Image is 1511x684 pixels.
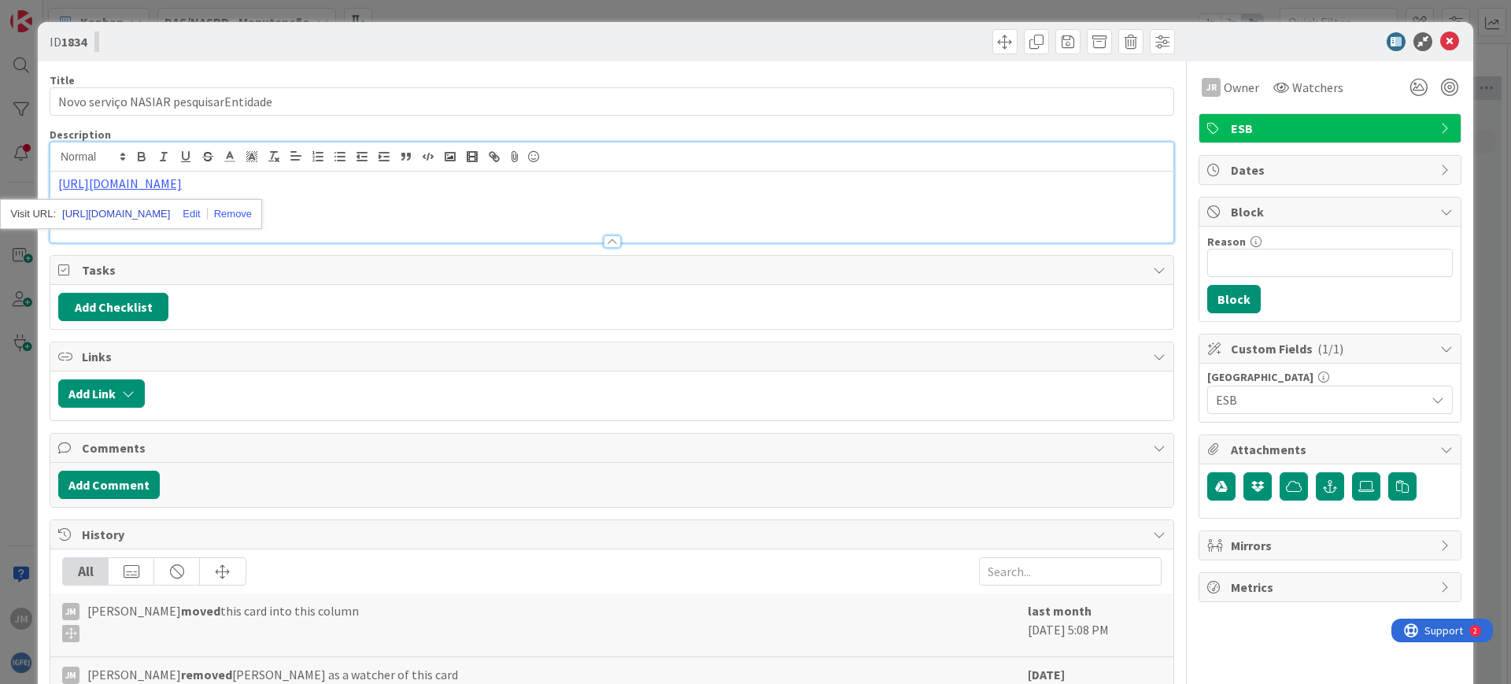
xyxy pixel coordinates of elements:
span: Support [33,2,72,21]
div: All [63,558,109,585]
button: Add Checklist [58,293,168,321]
button: Add Comment [58,471,160,499]
button: Add Link [58,379,145,408]
div: JM [62,667,79,684]
div: 2 [82,6,86,19]
span: Custom Fields [1231,339,1432,358]
div: JR [1202,78,1221,97]
span: Tasks [82,261,1145,279]
button: Block [1207,285,1261,313]
div: JM [62,603,79,620]
span: Comments [82,438,1145,457]
b: moved [181,603,220,619]
a: [URL][DOMAIN_NAME] [62,204,170,224]
span: Attachments [1231,440,1432,459]
span: Watchers [1292,78,1343,97]
span: ( 1/1 ) [1317,341,1343,357]
input: Search... [979,557,1162,586]
span: Dates [1231,161,1432,179]
b: [DATE] [1028,667,1065,682]
span: Block [1231,202,1432,221]
span: ESB [1216,389,1417,411]
span: Description [50,128,111,142]
span: Mirrors [1231,536,1432,555]
span: ESB [1231,119,1432,138]
div: [GEOGRAPHIC_DATA] [1207,372,1453,383]
b: 1834 [61,34,87,50]
span: Links [82,347,1145,366]
a: [URL][DOMAIN_NAME] [58,176,182,191]
label: Title [50,73,75,87]
span: [PERSON_NAME] this card into this column [87,601,359,642]
b: removed [181,667,232,682]
span: Metrics [1231,578,1432,597]
label: Reason [1207,235,1246,249]
div: [DATE] 5:08 PM [1028,601,1162,649]
span: ID [50,32,87,51]
input: type card name here... [50,87,1174,116]
span: Owner [1224,78,1259,97]
b: last month [1028,603,1092,619]
span: History [82,525,1145,544]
